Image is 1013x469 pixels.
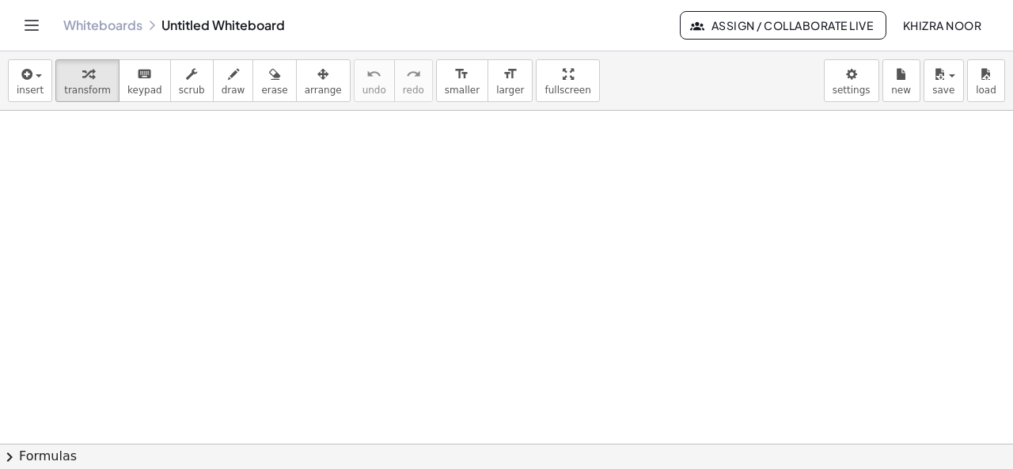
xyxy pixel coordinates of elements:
button: undoundo [354,59,395,102]
i: keyboard [137,65,152,84]
button: Assign / Collaborate Live [680,11,886,40]
span: keypad [127,85,162,96]
button: erase [252,59,296,102]
span: Assign / Collaborate Live [693,18,873,32]
button: format_sizelarger [488,59,533,102]
button: transform [55,59,120,102]
button: arrange [296,59,351,102]
span: scrub [179,85,205,96]
button: keyboardkeypad [119,59,171,102]
button: format_sizesmaller [436,59,488,102]
span: arrange [305,85,342,96]
button: new [882,59,920,102]
button: save [924,59,964,102]
button: scrub [170,59,214,102]
span: save [932,85,954,96]
span: new [891,85,911,96]
i: undo [366,65,381,84]
span: redo [403,85,424,96]
a: Whiteboards [63,17,142,33]
span: transform [64,85,111,96]
button: insert [8,59,52,102]
span: smaller [445,85,480,96]
button: fullscreen [536,59,599,102]
button: load [967,59,1005,102]
span: fullscreen [544,85,590,96]
span: insert [17,85,44,96]
button: settings [824,59,879,102]
i: redo [406,65,421,84]
button: redoredo [394,59,433,102]
span: undo [362,85,386,96]
span: settings [833,85,871,96]
span: load [976,85,996,96]
button: draw [213,59,254,102]
i: format_size [454,65,469,84]
button: Khizra Noor [890,11,994,40]
span: larger [496,85,524,96]
span: Khizra Noor [902,18,981,32]
button: Toggle navigation [19,13,44,38]
span: draw [222,85,245,96]
span: erase [261,85,287,96]
i: format_size [503,65,518,84]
